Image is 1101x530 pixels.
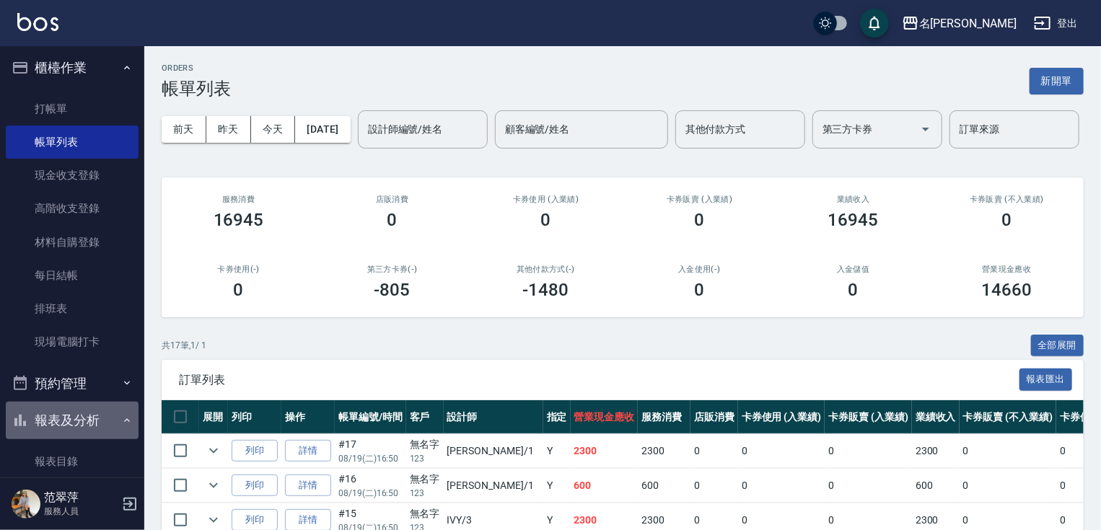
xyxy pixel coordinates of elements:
[947,195,1066,204] h2: 卡券販賣 (不入業績)
[333,195,452,204] h2: 店販消費
[919,14,1017,32] div: 名[PERSON_NAME]
[638,400,690,434] th: 服務消費
[6,402,139,439] button: 報表及分析
[6,92,139,125] a: 打帳單
[738,400,825,434] th: 卡券使用 (入業績)
[825,469,912,503] td: 0
[387,210,398,230] h3: 0
[738,469,825,503] td: 0
[281,400,335,434] th: 操作
[162,79,231,99] h3: 帳單列表
[162,63,231,73] h2: ORDERS
[982,280,1032,300] h3: 14660
[912,434,960,468] td: 2300
[960,400,1056,434] th: 卡券販賣 (不入業績)
[695,210,705,230] h3: 0
[825,400,912,434] th: 卡券販賣 (入業績)
[199,400,228,434] th: 展開
[44,505,118,518] p: 服務人員
[228,400,281,434] th: 列印
[444,400,543,434] th: 設計師
[333,265,452,274] h2: 第三方卡券(-)
[162,116,206,143] button: 前天
[6,259,139,292] a: 每日結帳
[232,440,278,462] button: 列印
[410,437,440,452] div: 無名字
[690,469,738,503] td: 0
[203,440,224,461] button: expand row
[179,265,298,274] h2: 卡券使用(-)
[295,116,350,143] button: [DATE]
[523,280,569,300] h3: -1480
[690,400,738,434] th: 店販消費
[638,469,690,503] td: 600
[285,440,331,462] a: 詳情
[914,118,937,141] button: Open
[338,452,403,465] p: 08/19 (二) 16:50
[410,472,440,487] div: 無名字
[374,280,411,300] h3: -805
[410,487,440,500] p: 123
[6,325,139,358] a: 現場電腦打卡
[486,265,605,274] h2: 其他付款方式(-)
[6,226,139,259] a: 材料自購登錄
[960,469,1056,503] td: 0
[695,280,705,300] h3: 0
[6,192,139,225] a: 高階收支登錄
[960,434,1056,468] td: 0
[1028,10,1084,37] button: 登出
[6,159,139,192] a: 現金收支登錄
[947,265,1066,274] h2: 營業現金應收
[571,469,639,503] td: 600
[444,469,543,503] td: [PERSON_NAME] /1
[6,125,139,159] a: 帳單列表
[410,506,440,521] div: 無名字
[162,339,206,352] p: 共 17 筆, 1 / 1
[1030,74,1084,87] a: 新開單
[232,474,278,497] button: 列印
[1030,68,1084,94] button: 新開單
[541,210,551,230] h3: 0
[571,400,639,434] th: 營業現金應收
[214,210,264,230] h3: 16945
[848,280,859,300] h3: 0
[6,49,139,87] button: 櫃檯作業
[6,445,139,478] a: 報表目錄
[738,434,825,468] td: 0
[338,487,403,500] p: 08/19 (二) 16:50
[12,490,40,518] img: Person
[640,195,759,204] h2: 卡券販賣 (入業績)
[285,474,331,497] a: 詳情
[896,9,1022,38] button: 名[PERSON_NAME]
[179,373,1019,387] span: 訂單列表
[406,400,444,434] th: 客戶
[912,469,960,503] td: 600
[335,400,406,434] th: 帳單編號/時間
[410,452,440,465] p: 123
[17,13,58,31] img: Logo
[486,195,605,204] h2: 卡券使用 (入業績)
[543,434,571,468] td: Y
[825,434,912,468] td: 0
[794,195,913,204] h2: 業績收入
[6,365,139,402] button: 預約管理
[860,9,889,37] button: save
[1002,210,1012,230] h3: 0
[203,474,224,496] button: expand row
[543,400,571,434] th: 指定
[179,195,298,204] h3: 服務消費
[543,469,571,503] td: Y
[1019,372,1073,386] a: 報表匯出
[1031,335,1084,357] button: 全部展開
[690,434,738,468] td: 0
[571,434,639,468] td: 2300
[638,434,690,468] td: 2300
[1019,368,1073,391] button: 報表匯出
[6,292,139,325] a: 排班表
[206,116,251,143] button: 昨天
[44,490,118,505] h5: 范翠萍
[640,265,759,274] h2: 入金使用(-)
[794,265,913,274] h2: 入金儲值
[912,400,960,434] th: 業績收入
[444,434,543,468] td: [PERSON_NAME] /1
